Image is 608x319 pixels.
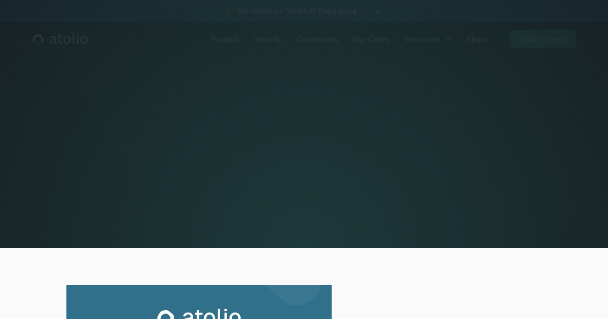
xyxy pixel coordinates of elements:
a: Product [204,30,246,48]
button: × [372,6,383,16]
span: 🎉 We closed our Series A! [225,6,366,17]
div: Resources [397,30,459,48]
a: About [459,30,495,48]
div: Resources [404,33,440,45]
a: Connectors [289,30,345,48]
a: Use Cases [345,30,397,48]
a: Security [246,30,289,48]
a: home [33,33,88,45]
a: Read more → [319,7,366,15]
a: Book a Demo [510,30,576,48]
